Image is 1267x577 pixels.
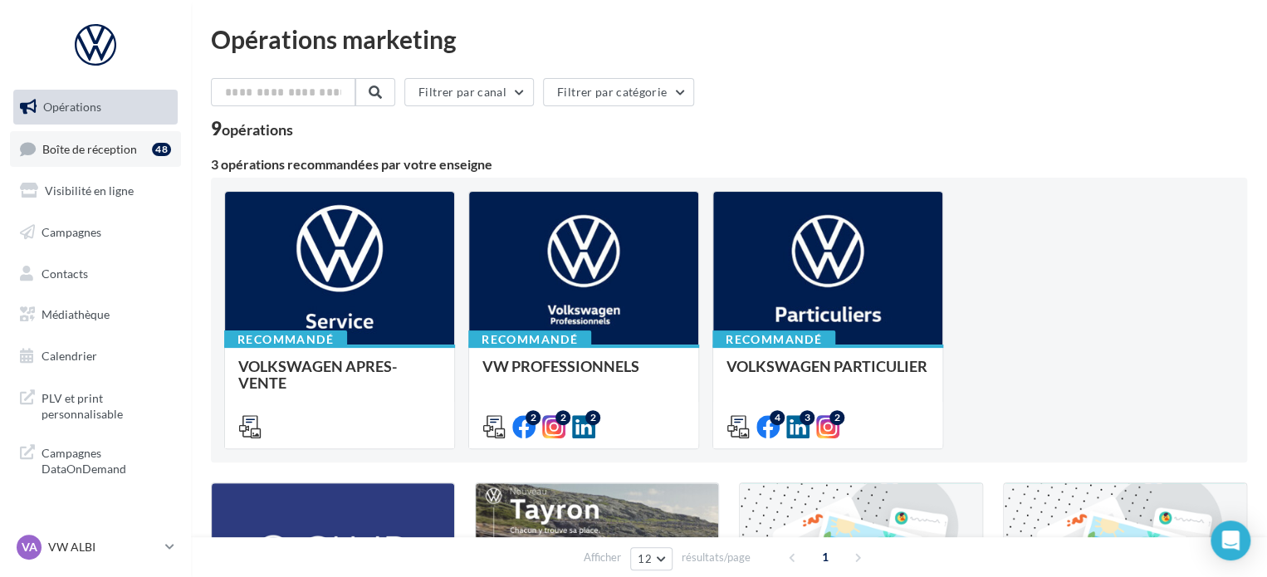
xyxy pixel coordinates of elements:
[584,550,621,565] span: Afficher
[45,183,134,198] span: Visibilité en ligne
[543,78,694,106] button: Filtrer par catégorie
[10,174,181,208] a: Visibilité en ligne
[152,143,171,156] div: 48
[770,410,785,425] div: 4
[10,215,181,250] a: Campagnes
[224,330,347,349] div: Recommandé
[10,90,181,125] a: Opérations
[482,357,639,375] span: VW PROFESSIONNELS
[585,410,600,425] div: 2
[829,410,844,425] div: 2
[211,27,1247,51] div: Opérations marketing
[10,435,181,484] a: Campagnes DataOnDemand
[42,307,110,321] span: Médiathèque
[42,387,171,423] span: PLV et print personnalisable
[812,544,839,570] span: 1
[682,550,751,565] span: résultats/page
[468,330,591,349] div: Recommandé
[800,410,814,425] div: 3
[43,100,101,114] span: Opérations
[10,257,181,291] a: Contacts
[211,120,293,138] div: 9
[404,78,534,106] button: Filtrer par canal
[10,380,181,429] a: PLV et print personnalisable
[555,410,570,425] div: 2
[638,552,652,565] span: 12
[222,122,293,137] div: opérations
[712,330,835,349] div: Recommandé
[42,442,171,477] span: Campagnes DataOnDemand
[42,266,88,280] span: Contacts
[13,531,178,563] a: VA VW ALBI
[211,158,1247,171] div: 3 opérations recommandées par votre enseigne
[526,410,541,425] div: 2
[1211,521,1250,560] div: Open Intercom Messenger
[630,547,673,570] button: 12
[10,131,181,167] a: Boîte de réception48
[10,297,181,332] a: Médiathèque
[48,539,159,555] p: VW ALBI
[726,357,927,375] span: VOLKSWAGEN PARTICULIER
[42,225,101,239] span: Campagnes
[10,339,181,374] a: Calendrier
[22,539,37,555] span: VA
[42,141,137,155] span: Boîte de réception
[238,357,397,392] span: VOLKSWAGEN APRES-VENTE
[42,349,97,363] span: Calendrier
